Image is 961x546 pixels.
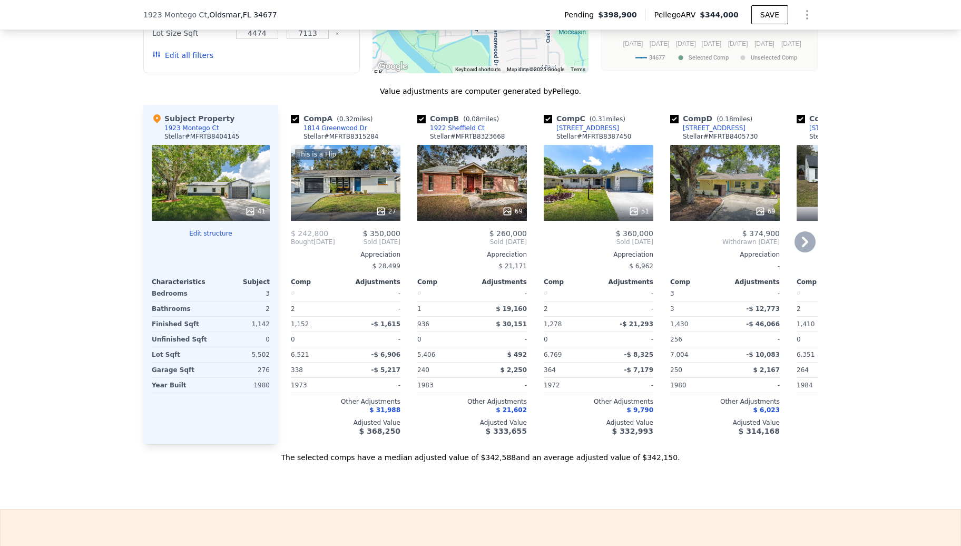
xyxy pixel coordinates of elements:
span: 0 [544,336,548,343]
div: 1980 [213,378,270,393]
span: ( miles) [712,115,757,123]
div: - [601,286,653,301]
span: $ 19,160 [496,305,527,313]
span: -$ 1,615 [371,320,400,328]
span: $ 260,000 [489,229,527,238]
span: $ 2,167 [753,366,780,374]
div: 1972 [544,378,596,393]
div: Comp A [291,113,377,124]
div: 1,142 [213,317,270,331]
span: 338 [291,366,303,374]
div: Value adjustments are computer generated by Pellego . [143,86,818,96]
div: [STREET_ADDRESS] [556,124,619,132]
text: [DATE] [650,40,670,47]
div: Bedrooms [152,286,209,301]
div: Other Adjustments [417,397,527,406]
span: 0.08 [466,115,480,123]
div: 41 [245,206,266,217]
div: Garage Sqft [152,363,209,377]
span: 250 [670,366,682,374]
span: $344,000 [700,11,739,19]
div: 276 [213,363,270,377]
div: 1923 Montego Ct [164,124,219,132]
div: Appreciation [417,250,527,259]
div: Year Built [152,378,209,393]
span: 364 [544,366,556,374]
div: 1984 [797,378,849,393]
span: 1923 Montego Ct [143,9,207,20]
div: Stellar # MFRTB8405730 [683,132,758,141]
text: Selected Comp [689,54,729,61]
span: , Oldsmar [207,9,277,20]
span: ( miles) [332,115,377,123]
div: Other Adjustments [291,397,400,406]
div: Comp [291,278,346,286]
span: Sold [DATE] [335,238,400,246]
div: Stellar # MFRTB8315284 [303,132,378,141]
div: 51 [629,206,649,217]
div: Stellar # MFRTB8387450 [556,132,631,141]
span: 0.18 [719,115,733,123]
div: - [601,301,653,316]
div: Comp D [670,113,757,124]
div: 1983 [417,378,470,393]
div: 0 [291,286,344,301]
span: -$ 10,083 [746,351,780,358]
text: [DATE] [728,40,748,47]
text: [DATE] [754,40,774,47]
div: Other Adjustments [544,397,653,406]
span: $ 360,000 [616,229,653,238]
div: Stellar # MFRTB8404145 [164,132,239,141]
div: - [727,286,780,301]
div: 1922 Sheffield Ct [430,124,485,132]
div: [DATE] [291,238,335,246]
span: 0.32 [339,115,354,123]
div: Adjusted Value [291,418,400,427]
div: 69 [502,206,523,217]
div: Other Adjustments [670,397,780,406]
span: ( miles) [585,115,630,123]
div: - [727,332,780,347]
div: Lot Size Sqft [152,26,230,41]
span: 1,430 [670,320,688,328]
div: Appreciation [544,250,653,259]
span: $ 314,168 [739,427,780,435]
div: Adjustments [599,278,653,286]
button: Clear [335,32,339,36]
div: Comp [670,278,725,286]
span: 936 [417,320,429,328]
span: 0 [797,336,801,343]
div: [STREET_ADDRESS] [683,124,746,132]
span: $ 374,900 [742,229,780,238]
div: 1980 [670,378,723,393]
span: -$ 21,293 [620,320,653,328]
span: -$ 8,325 [624,351,653,358]
div: - [670,259,780,274]
span: -$ 5,217 [371,366,400,374]
div: 1814 Greenwood Dr [303,124,367,132]
div: Adjusted Value [544,418,653,427]
div: 0 [544,286,596,301]
button: Keyboard shortcuts [455,66,501,73]
div: Adjustments [346,278,400,286]
div: Stellar # MFRTB8323668 [430,132,505,141]
div: - [348,301,400,316]
span: $ 332,993 [612,427,653,435]
div: 3 [213,286,270,301]
button: Edit all filters [152,50,213,61]
img: Google [375,60,410,73]
span: Sold [DATE] [417,238,527,246]
div: Stellar # MFRTB8322534 [809,132,884,141]
a: Open this area in Google Maps (opens a new window) [375,60,410,73]
div: Appreciation [291,250,400,259]
div: Comp [797,278,851,286]
div: Other Adjustments [797,397,906,406]
div: Characteristics [152,278,211,286]
div: 2 [213,301,270,316]
span: Sold [DATE] [544,238,653,246]
text: [DATE] [623,40,643,47]
button: SAVE [751,5,788,24]
div: Finished Sqft [152,317,209,331]
div: - [474,286,527,301]
div: Comp [544,278,599,286]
